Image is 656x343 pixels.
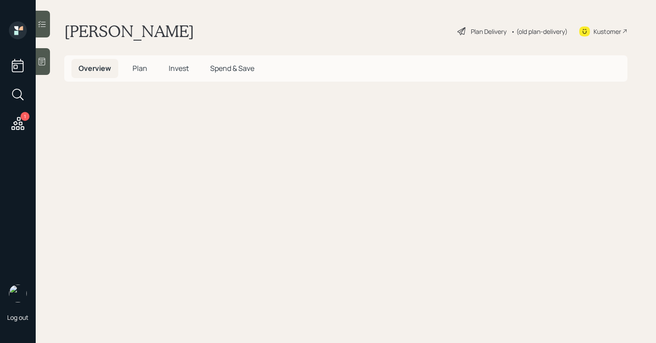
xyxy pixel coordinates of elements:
span: Overview [79,63,111,73]
div: 1 [21,112,29,121]
span: Invest [169,63,189,73]
span: Spend & Save [210,63,254,73]
span: Plan [133,63,147,73]
h1: [PERSON_NAME] [64,21,194,41]
img: robby-grisanti-headshot.png [9,285,27,302]
div: Kustomer [594,27,621,36]
div: Log out [7,313,29,322]
div: Plan Delivery [471,27,507,36]
div: • (old plan-delivery) [511,27,568,36]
